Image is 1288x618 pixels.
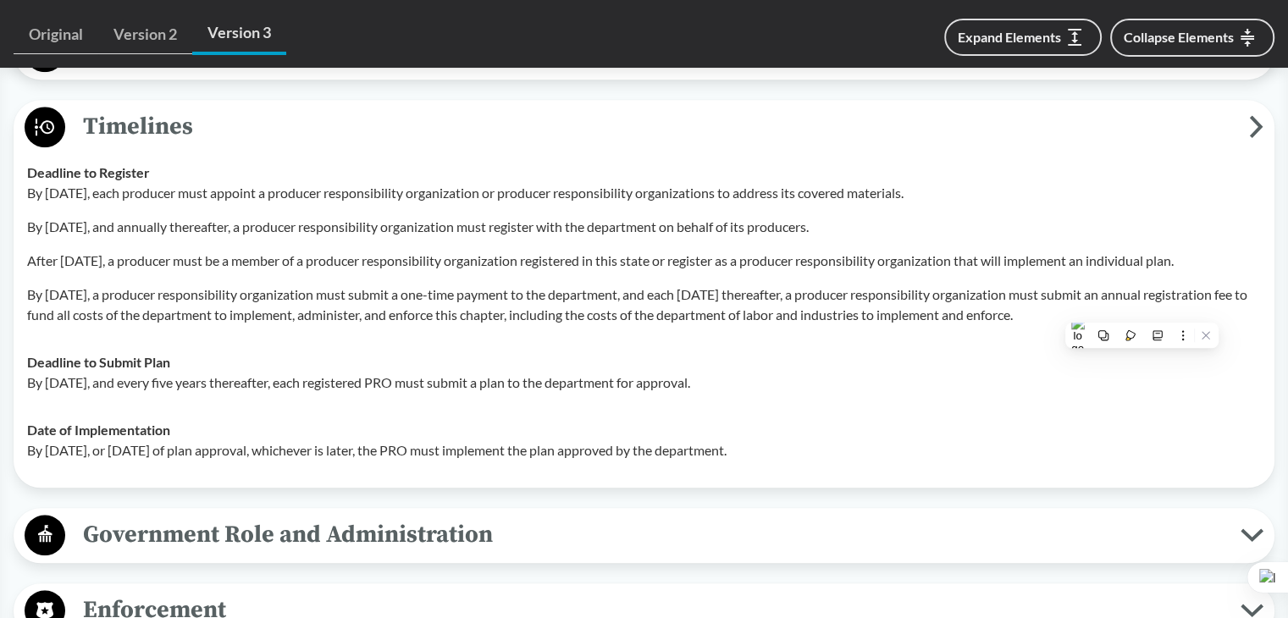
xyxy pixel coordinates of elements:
span: Government Role and Administration [65,516,1241,554]
p: After [DATE], a producer must be a member of a producer responsibility organization registered in... [27,251,1261,271]
p: By [DATE], each producer must appoint a producer responsibility organization or producer responsi... [27,183,1261,203]
strong: Deadline to Register [27,164,150,180]
button: Timelines [19,106,1269,149]
button: Expand Elements [944,19,1102,56]
button: Collapse Elements [1110,19,1274,57]
a: Version 2 [98,15,192,54]
p: By [DATE], and every five years thereafter, each registered PRO must submit a plan to the departm... [27,372,1261,393]
p: By [DATE], or [DATE] of plan approval, whichever is later, the PRO must implement the plan approv... [27,440,1261,461]
button: Government Role and Administration [19,514,1269,557]
span: Timelines [65,108,1249,146]
strong: Deadline to Submit Plan [27,354,170,370]
p: By [DATE], a producer responsibility organization must submit a one-time payment to the departmen... [27,284,1261,325]
strong: Date of Implementation [27,422,170,438]
p: By [DATE], and annually thereafter, a producer responsibility organization must register with the... [27,217,1261,237]
a: Version 3 [192,14,286,55]
a: Original [14,15,98,54]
